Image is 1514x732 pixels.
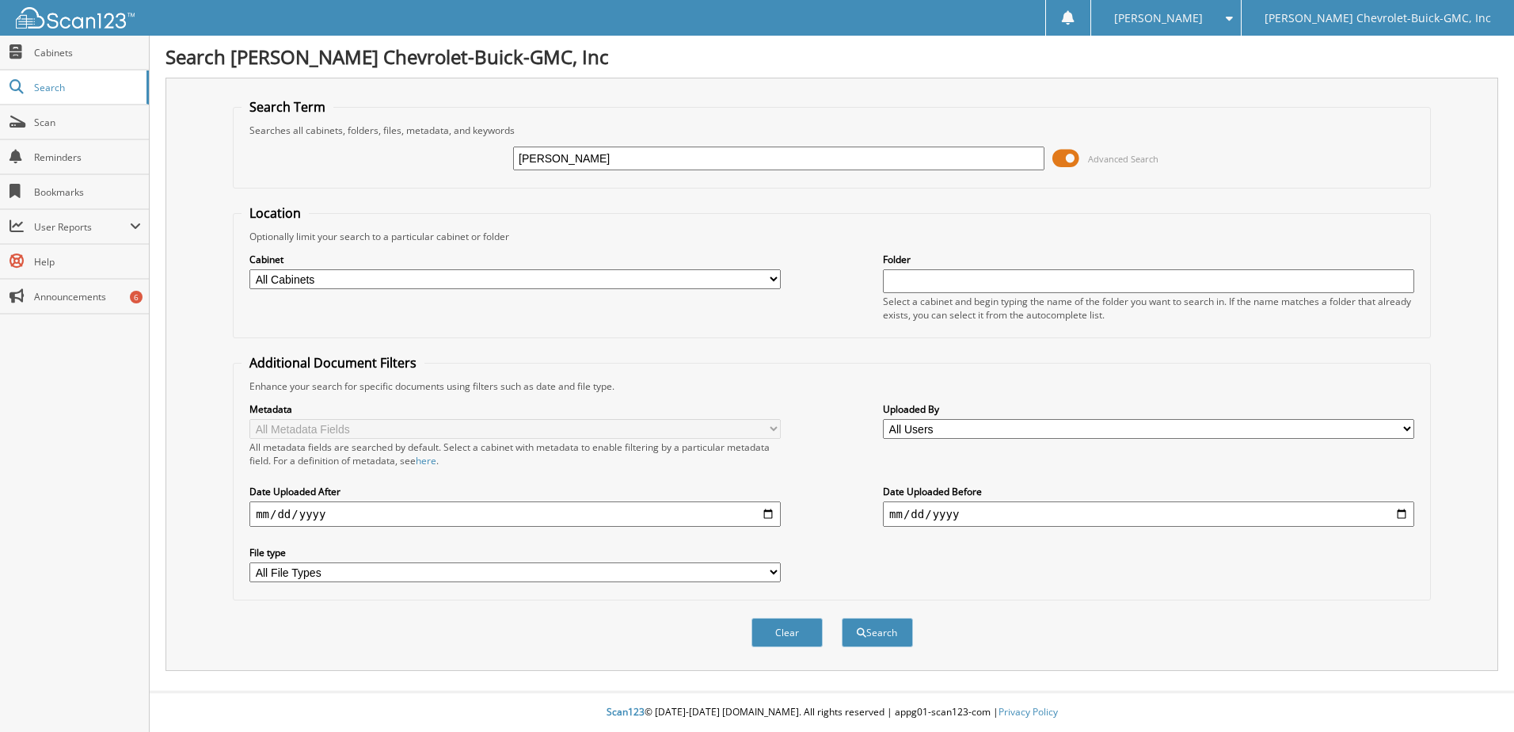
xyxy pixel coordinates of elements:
div: © [DATE]-[DATE] [DOMAIN_NAME]. All rights reserved | appg01-scan123-com | [150,693,1514,732]
span: Scan [34,116,141,129]
span: Announcements [34,290,141,303]
span: Scan123 [607,705,645,719]
a: here [416,454,436,467]
div: Optionally limit your search to a particular cabinet or folder [242,230,1422,243]
legend: Location [242,204,309,222]
span: [PERSON_NAME] Chevrolet-Buick-GMC, Inc [1265,13,1491,23]
input: start [249,501,781,527]
img: scan123-logo-white.svg [16,7,135,29]
h1: Search [PERSON_NAME] Chevrolet-Buick-GMC, Inc [165,44,1498,70]
button: Clear [751,618,823,647]
label: Metadata [249,402,781,416]
legend: Additional Document Filters [242,354,424,372]
div: Searches all cabinets, folders, files, metadata, and keywords [242,124,1422,137]
label: Cabinet [249,253,781,266]
a: Privacy Policy [999,705,1058,719]
div: Enhance your search for specific documents using filters such as date and file type. [242,379,1422,393]
div: 6 [130,291,143,303]
div: Select a cabinet and begin typing the name of the folder you want to search in. If the name match... [883,295,1414,322]
span: Reminders [34,151,141,164]
span: User Reports [34,220,130,234]
div: All metadata fields are searched by default. Select a cabinet with metadata to enable filtering b... [249,440,781,467]
input: end [883,501,1414,527]
legend: Search Term [242,98,333,116]
span: Bookmarks [34,185,141,199]
span: Help [34,255,141,269]
label: File type [249,546,781,559]
label: Date Uploaded After [249,485,781,498]
button: Search [842,618,913,647]
span: Advanced Search [1088,153,1158,165]
span: Search [34,81,139,94]
label: Folder [883,253,1414,266]
span: [PERSON_NAME] [1114,13,1203,23]
iframe: Chat Widget [1435,656,1514,732]
span: Cabinets [34,46,141,59]
label: Date Uploaded Before [883,485,1414,498]
label: Uploaded By [883,402,1414,416]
